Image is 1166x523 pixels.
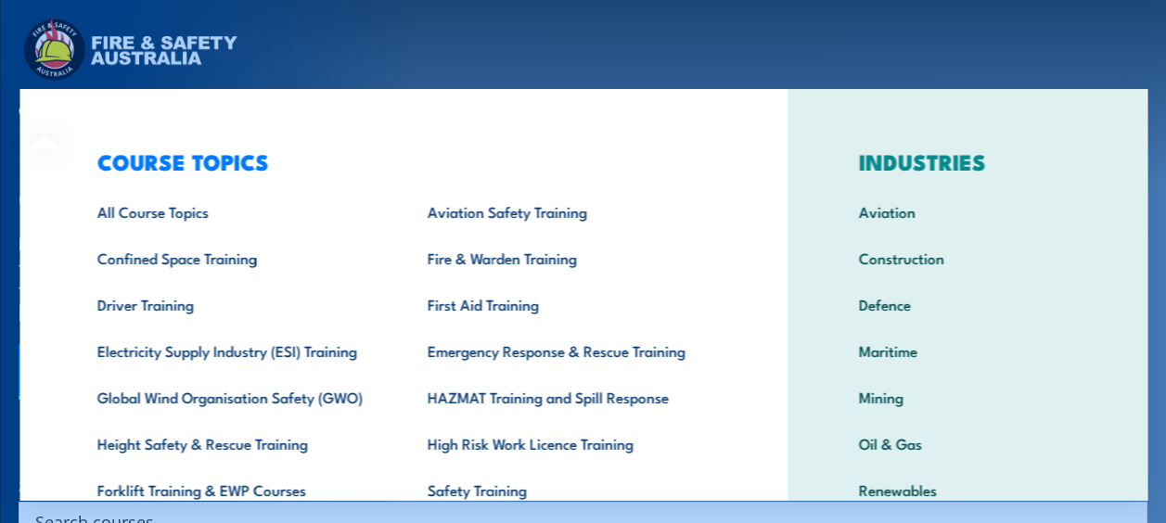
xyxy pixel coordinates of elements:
a: All Course Topics [68,188,398,235]
a: Fire & Warden Training [398,235,728,281]
a: Electricity Supply Industry (ESI) Training [68,327,398,374]
a: Safety Training [398,466,728,513]
h3: COURSE TOPICS [68,148,728,174]
a: Forklift Training & EWP Courses [68,466,398,513]
a: Course Calendar [111,88,221,133]
a: HAZMAT Training and Spill Response [398,374,728,420]
a: Height Safety & Rescue Training [68,420,398,466]
a: High Risk Work Licence Training [398,420,728,466]
a: Aviation Safety Training [398,188,728,235]
a: Emergency Response Services [262,88,458,133]
a: News [599,88,635,133]
a: Construction [829,235,1105,281]
a: About Us [499,88,558,133]
a: Renewables [829,466,1105,513]
a: Aviation [829,188,1105,235]
a: Emergency Response & Rescue Training [398,327,728,374]
a: First Aid Training [398,281,728,327]
a: Confined Space Training [68,235,398,281]
a: Contact [812,88,863,133]
a: Global Wind Organisation Safety (GWO) [68,374,398,420]
a: Maritime [829,327,1105,374]
a: Courses [19,88,70,133]
a: Mining [829,374,1105,420]
h3: INDUSTRIES [829,148,1105,174]
a: Learner Portal [676,88,771,133]
a: Defence [829,281,1105,327]
a: Driver Training [68,281,398,327]
a: Oil & Gas [829,420,1105,466]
